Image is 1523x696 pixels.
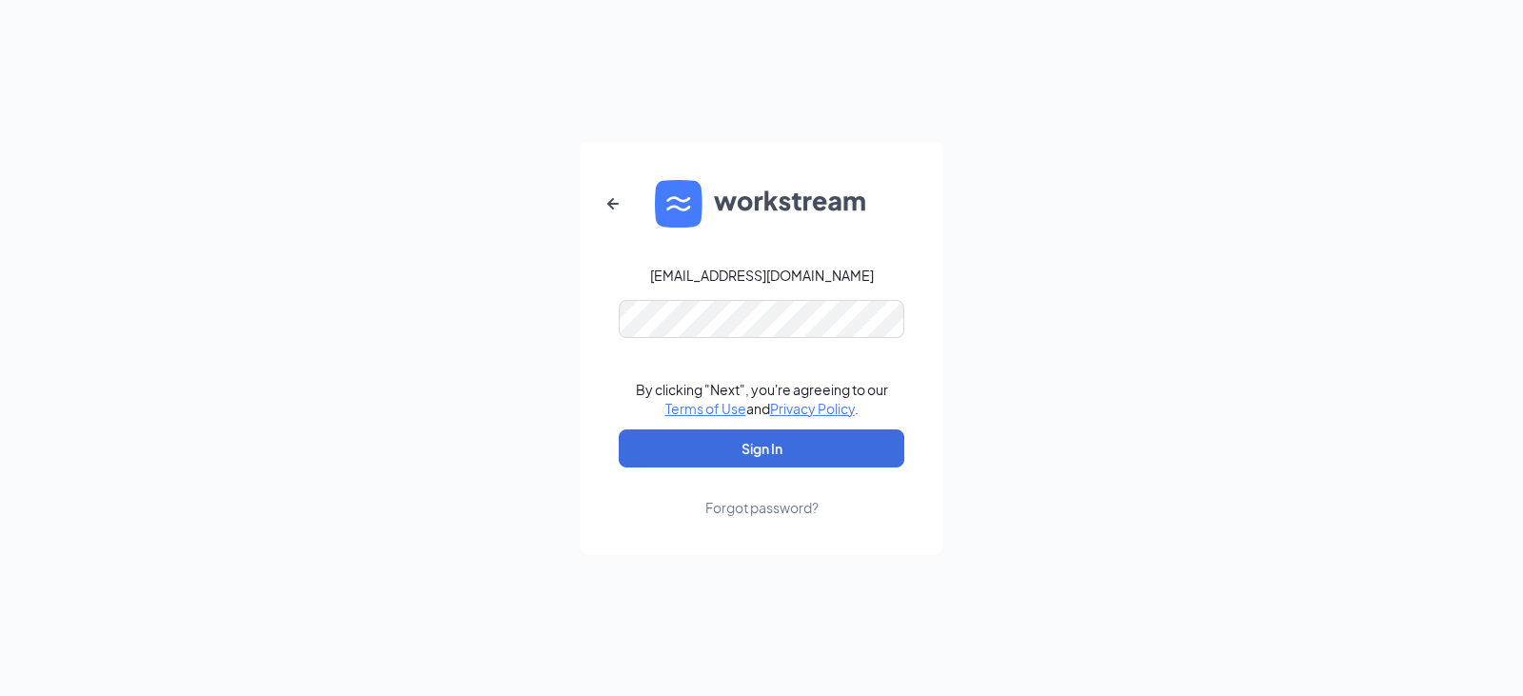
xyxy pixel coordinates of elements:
[705,467,819,517] a: Forgot password?
[770,400,855,417] a: Privacy Policy
[705,498,819,517] div: Forgot password?
[636,380,888,418] div: By clicking "Next", you're agreeing to our and .
[602,192,624,215] svg: ArrowLeftNew
[655,180,868,228] img: WS logo and Workstream text
[665,400,746,417] a: Terms of Use
[619,429,904,467] button: Sign In
[650,266,874,285] div: [EMAIL_ADDRESS][DOMAIN_NAME]
[590,181,636,227] button: ArrowLeftNew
